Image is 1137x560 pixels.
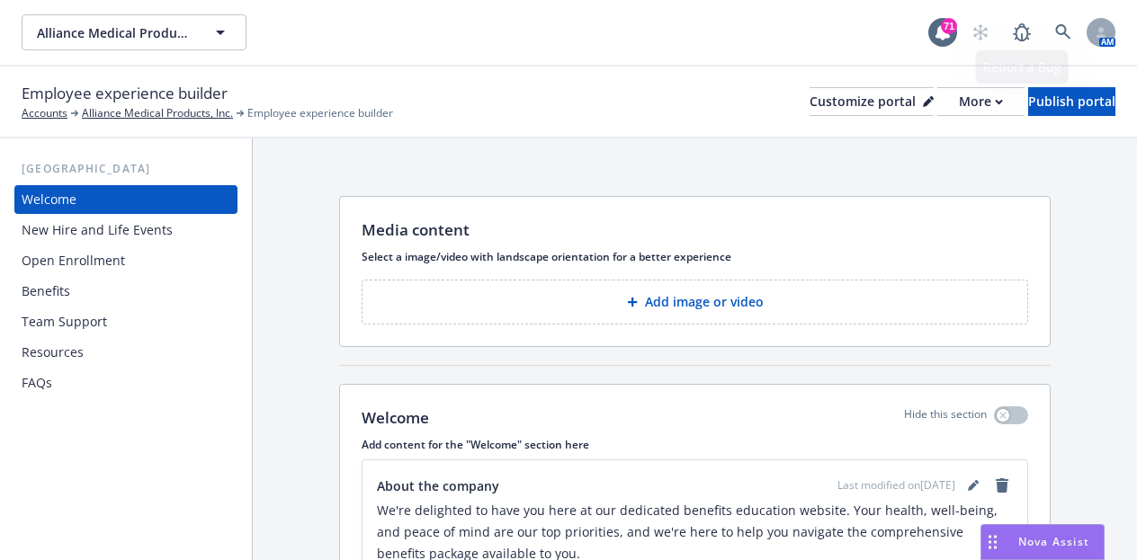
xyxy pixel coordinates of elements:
[362,218,470,242] p: Media content
[362,437,1028,452] p: Add content for the "Welcome" section here
[981,525,1004,559] div: Drag to move
[22,307,107,336] div: Team Support
[959,88,1003,115] div: More
[962,475,984,496] a: editPencil
[14,277,237,306] a: Benefits
[22,338,84,367] div: Resources
[14,160,237,178] div: [GEOGRAPHIC_DATA]
[22,277,70,306] div: Benefits
[362,249,1028,264] p: Select a image/video with landscape orientation for a better experience
[980,524,1105,560] button: Nova Assist
[810,88,934,115] div: Customize portal
[991,475,1013,496] a: remove
[937,87,1025,116] button: More
[22,246,125,275] div: Open Enrollment
[22,105,67,121] a: Accounts
[362,280,1028,324] button: Add image or video
[14,369,237,397] a: FAQs
[82,105,233,121] a: Alliance Medical Products, Inc.
[1004,14,1040,50] a: Report a Bug
[837,477,955,493] span: Last modified on [DATE]
[1018,534,1089,549] span: Nova Assist
[810,87,934,116] button: Customize portal
[362,406,429,430] p: Welcome
[22,14,246,50] button: Alliance Medical Products, Inc.
[247,105,393,121] span: Employee experience builder
[1028,87,1115,116] button: Publish portal
[14,307,237,336] a: Team Support
[14,246,237,275] a: Open Enrollment
[14,216,237,244] a: New Hire and Life Events
[22,369,52,397] div: FAQs
[377,476,499,495] span: About the company
[645,293,764,311] p: Add image or video
[1045,14,1081,50] a: Search
[904,406,987,430] p: Hide this section
[22,82,228,105] span: Employee experience builder
[941,18,957,34] div: 71
[14,338,237,367] a: Resources
[37,23,192,42] span: Alliance Medical Products, Inc.
[962,14,998,50] a: Start snowing
[22,185,76,214] div: Welcome
[14,185,237,214] a: Welcome
[1028,88,1115,115] div: Publish portal
[22,216,173,244] div: New Hire and Life Events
